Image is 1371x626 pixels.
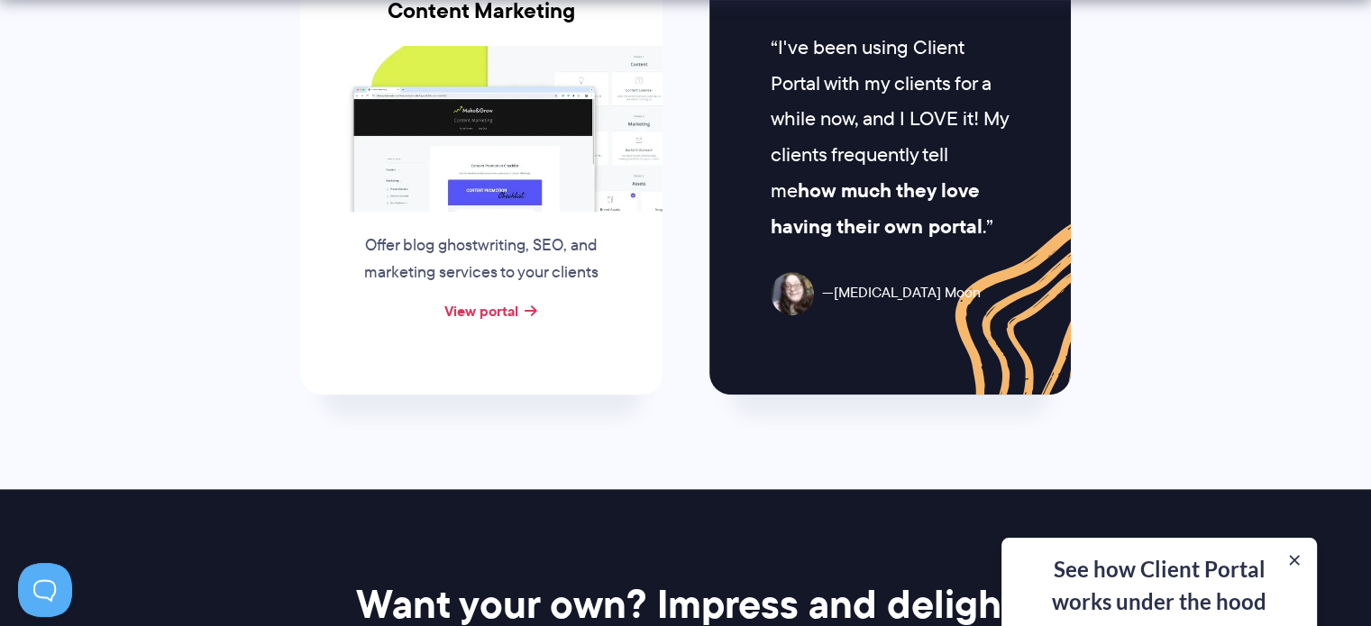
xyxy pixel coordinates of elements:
strong: how much they love having their own portal [771,176,983,241]
iframe: Toggle Customer Support [18,563,72,617]
a: View portal [444,300,518,322]
p: I've been using Client Portal with my clients for a while now, and I LOVE it! My clients frequent... [771,30,1010,245]
span: [MEDICAL_DATA] Moon [822,280,981,306]
p: Offer blog ghostwriting, SEO, and marketing services to your clients [344,232,618,286]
